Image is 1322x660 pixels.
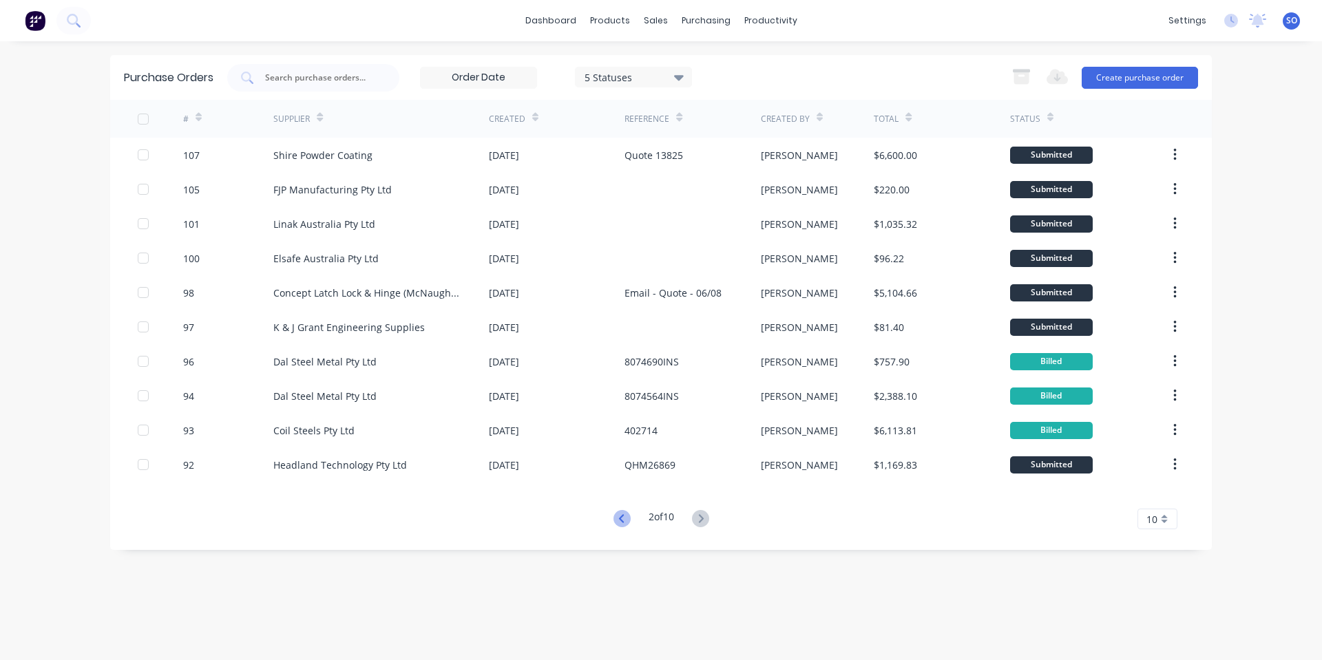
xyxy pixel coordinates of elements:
div: 93 [183,423,194,438]
div: Submitted [1010,147,1093,164]
div: $1,169.83 [874,458,917,472]
div: [DATE] [489,251,519,266]
div: $1,035.32 [874,217,917,231]
div: 100 [183,251,200,266]
div: Elsafe Australia Pty Ltd [273,251,379,266]
div: [DATE] [489,148,519,162]
div: Total [874,113,899,125]
div: Coil Steels Pty Ltd [273,423,355,438]
div: Submitted [1010,319,1093,336]
div: 96 [183,354,194,369]
div: 2 of 10 [649,509,674,529]
div: [DATE] [489,354,519,369]
input: Order Date [421,67,536,88]
div: 8074690INS [625,354,679,369]
div: Email - Quote - 06/08 [625,286,722,300]
div: $2,388.10 [874,389,917,403]
div: Created By [761,113,810,125]
div: Quote 13825 [625,148,683,162]
div: [DATE] [489,389,519,403]
div: 8074564INS [625,389,679,403]
div: [DATE] [489,423,519,438]
div: [PERSON_NAME] [761,389,838,403]
div: QHM26869 [625,458,675,472]
div: Submitted [1010,456,1093,473]
div: Concept Latch Lock & Hinge (McNaughtans) [273,286,461,300]
div: Dal Steel Metal Pty Ltd [273,354,377,369]
div: 402714 [625,423,658,438]
div: [DATE] [489,286,519,300]
div: Linak Australia Pty Ltd [273,217,375,231]
div: [DATE] [489,458,519,472]
div: FJP Manufacturing Pty Ltd [273,182,392,197]
div: $6,600.00 [874,148,917,162]
div: 92 [183,458,194,472]
div: 101 [183,217,200,231]
div: Billed [1010,353,1093,370]
div: Submitted [1010,250,1093,267]
div: [PERSON_NAME] [761,217,838,231]
input: Search purchase orders... [264,71,378,85]
div: 105 [183,182,200,197]
div: [PERSON_NAME] [761,458,838,472]
div: Submitted [1010,284,1093,301]
div: [DATE] [489,217,519,231]
div: Submitted [1010,181,1093,198]
div: Submitted [1010,215,1093,233]
div: 94 [183,389,194,403]
div: $6,113.81 [874,423,917,438]
div: Status [1010,113,1040,125]
div: [PERSON_NAME] [761,251,838,266]
span: 10 [1146,512,1157,526]
button: Create purchase order [1082,67,1198,89]
div: Billed [1010,422,1093,439]
div: Shire Powder Coating [273,148,373,162]
div: $96.22 [874,251,904,266]
img: Factory [25,10,45,31]
span: SO [1286,14,1297,27]
div: products [583,10,637,31]
div: $5,104.66 [874,286,917,300]
div: Dal Steel Metal Pty Ltd [273,389,377,403]
div: Headland Technology Pty Ltd [273,458,407,472]
div: purchasing [675,10,737,31]
div: 98 [183,286,194,300]
div: Reference [625,113,669,125]
div: productivity [737,10,804,31]
div: settings [1162,10,1213,31]
div: [PERSON_NAME] [761,148,838,162]
div: $757.90 [874,354,910,369]
div: [PERSON_NAME] [761,423,838,438]
div: [PERSON_NAME] [761,354,838,369]
div: $220.00 [874,182,910,197]
div: Supplier [273,113,310,125]
div: [DATE] [489,182,519,197]
div: [PERSON_NAME] [761,286,838,300]
div: Billed [1010,387,1093,405]
div: [PERSON_NAME] [761,182,838,197]
div: $81.40 [874,320,904,334]
div: K & J Grant Engineering Supplies [273,320,425,334]
div: 5 Statuses [585,70,683,84]
div: 97 [183,320,194,334]
div: # [183,113,189,125]
div: Purchase Orders [124,70,213,86]
div: Created [489,113,525,125]
div: [PERSON_NAME] [761,320,838,334]
div: sales [637,10,675,31]
a: dashboard [518,10,583,31]
div: [DATE] [489,320,519,334]
div: 107 [183,148,200,162]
